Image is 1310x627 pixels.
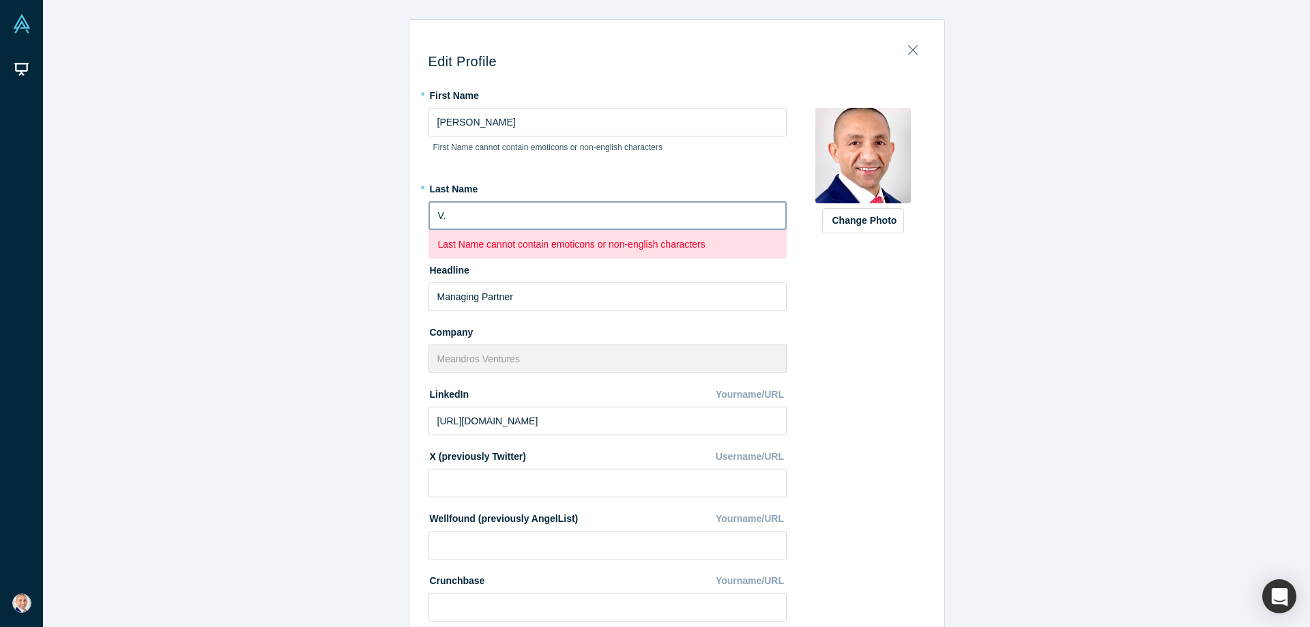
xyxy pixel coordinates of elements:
label: First Name [428,84,787,103]
p: First Name cannot contain emoticons or non-english characters [433,141,782,154]
label: Headline [428,259,787,278]
h3: Edit Profile [428,53,925,70]
label: X (previously Twitter) [428,445,526,464]
label: Last Name [428,177,787,196]
label: Company [428,321,787,340]
img: Haas V.'s Account [12,594,31,613]
img: Profile user default [815,108,911,203]
div: Yourname/URL [716,569,787,593]
div: Yourname/URL [716,507,787,531]
button: Change Photo [822,208,904,233]
label: Wellfound (previously AngelList) [428,507,579,526]
img: Alchemist Vault Logo [12,14,31,33]
button: Close [899,37,927,56]
div: Username/URL [716,445,787,469]
div: Yourname/URL [716,383,787,407]
label: LinkedIn [428,383,469,402]
input: Partner, CEO [428,282,787,311]
label: Crunchbase [428,569,485,588]
p: Last Name cannot contain emoticons or non-english characters [438,237,777,252]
